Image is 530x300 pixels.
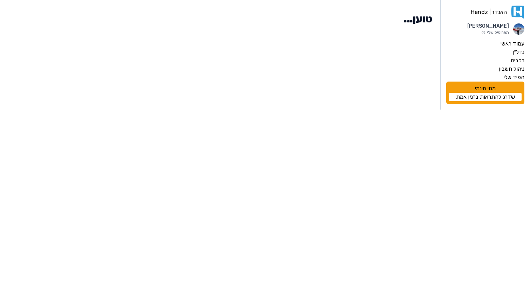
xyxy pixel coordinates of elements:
[504,73,524,82] label: הפיד שלי
[446,82,524,104] div: מנוי חינמי
[467,30,509,35] p: הפרופיל שלי
[467,23,509,30] p: [PERSON_NAME]
[404,13,432,25] h1: טוען...
[446,56,524,65] a: רכבים
[446,48,524,56] a: נדל״ן
[511,56,524,65] label: רכבים
[513,23,524,35] img: תמונת פרופיל
[512,48,524,56] label: נדל״ן
[449,93,522,101] a: שדרג להתראות בזמן אמת
[446,40,524,48] a: עמוד ראשי
[446,65,524,73] a: ניהול חשבון
[446,73,524,82] a: הפיד שלי
[446,23,524,35] a: תמונת פרופיל[PERSON_NAME]הפרופיל שלי
[446,6,524,19] a: האנדז | Handz
[501,40,524,48] label: עמוד ראשי
[499,65,524,73] label: ניהול חשבון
